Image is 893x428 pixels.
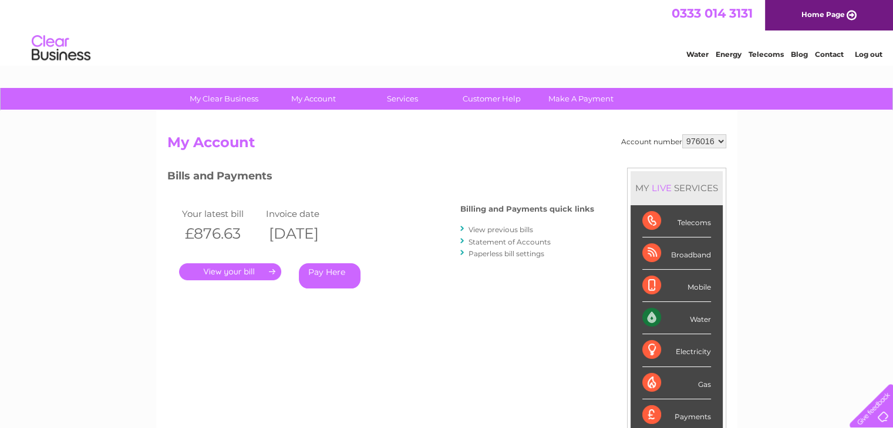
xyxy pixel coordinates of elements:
[642,237,711,270] div: Broadband
[263,206,348,222] td: Invoice date
[642,270,711,302] div: Mobile
[815,50,844,59] a: Contact
[642,205,711,237] div: Telecoms
[716,50,742,59] a: Energy
[469,225,533,234] a: View previous bills
[443,88,540,110] a: Customer Help
[642,367,711,399] div: Gas
[167,134,726,157] h2: My Account
[621,134,726,148] div: Account number
[469,249,544,258] a: Paperless bill settings
[642,302,711,334] div: Water
[672,6,753,21] a: 0333 014 3131
[649,182,674,193] div: LIVE
[686,50,709,59] a: Water
[460,205,594,213] h4: Billing and Payments quick links
[631,171,723,205] div: MY SERVICES
[176,88,272,110] a: My Clear Business
[179,222,264,246] th: £876.63
[469,237,551,246] a: Statement of Accounts
[170,6,724,57] div: Clear Business is a trading name of Verastar Limited (registered in [GEOGRAPHIC_DATA] No. 3667643...
[179,263,281,280] a: .
[354,88,451,110] a: Services
[791,50,808,59] a: Blog
[167,168,594,188] h3: Bills and Payments
[533,88,629,110] a: Make A Payment
[265,88,362,110] a: My Account
[179,206,264,222] td: Your latest bill
[854,50,882,59] a: Log out
[642,334,711,366] div: Electricity
[263,222,348,246] th: [DATE]
[299,263,360,288] a: Pay Here
[749,50,784,59] a: Telecoms
[31,30,91,66] img: logo.png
